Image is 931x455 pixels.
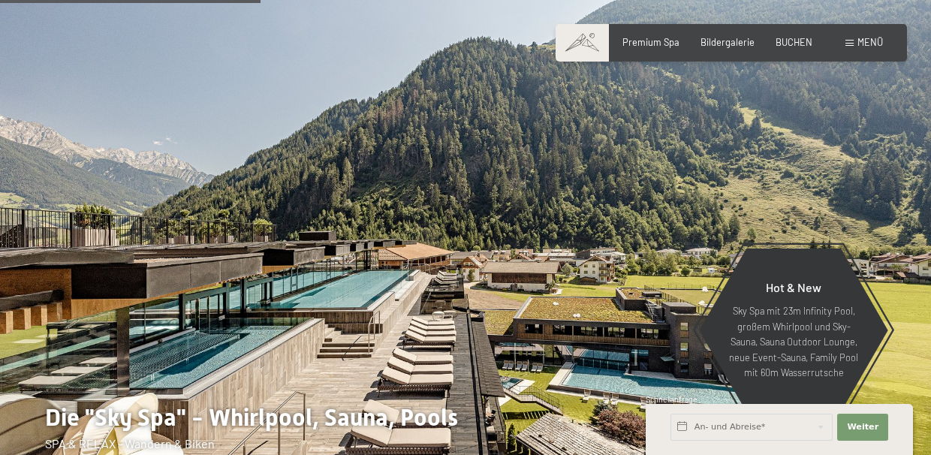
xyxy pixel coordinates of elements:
a: Hot & New Sky Spa mit 23m Infinity Pool, großem Whirlpool und Sky-Sauna, Sauna Outdoor Lounge, ne... [698,248,889,413]
span: Hot & New [766,280,821,294]
span: Weiter [847,421,878,433]
span: Schnellanfrage [646,395,697,404]
a: BUCHEN [776,36,812,48]
button: Weiter [837,414,888,441]
span: Menü [857,36,883,48]
a: Premium Spa [622,36,679,48]
a: Bildergalerie [701,36,755,48]
p: Sky Spa mit 23m Infinity Pool, großem Whirlpool und Sky-Sauna, Sauna Outdoor Lounge, neue Event-S... [728,303,859,380]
